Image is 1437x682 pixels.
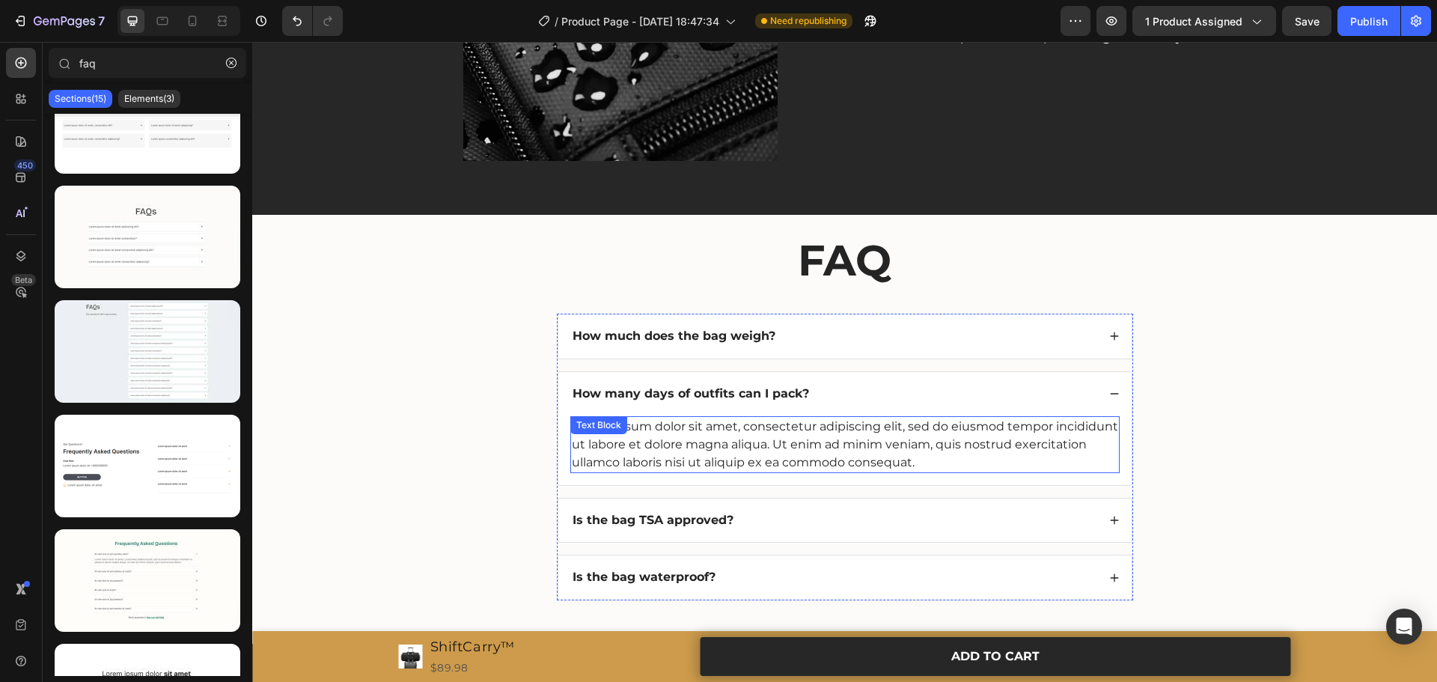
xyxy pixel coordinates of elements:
iframe: Design area [252,42,1437,682]
div: Text Block [321,377,372,390]
button: 1 product assigned [1132,6,1276,36]
p: Lorem ipsum dolor sit amet, consectetur adipiscing elit, sed do eiusmod tempor incididunt ut labo... [320,376,866,430]
strong: Is the bag waterproof? [320,528,463,542]
button: Publish [1337,6,1400,36]
div: Undo/Redo [282,6,343,36]
div: ADD TO CART [699,604,787,626]
div: Beta [11,274,36,286]
span: Product Page - [DATE] 18:47:34 [561,13,719,29]
strong: How many days of outfits can I pack? [320,344,557,359]
strong: Is the bag TSA approved? [320,471,481,485]
div: Publish [1350,13,1388,29]
strong: FAQ [546,192,639,244]
p: Sections(15) [55,93,106,105]
span: Need republishing [770,14,846,28]
p: Elements(3) [124,93,174,105]
button: ADD TO CART [448,595,1038,635]
div: Rich Text Editor. Editing area: main [318,374,867,431]
span: Save [1295,15,1319,28]
span: 1 product assigned [1145,13,1242,29]
input: Search Sections & Elements [49,48,246,78]
p: 7 [98,12,105,30]
strong: How much does the bag weigh? [320,287,523,301]
div: 450 [14,159,36,171]
span: / [555,13,558,29]
button: 7 [6,6,112,36]
div: Open Intercom Messenger [1386,609,1422,645]
button: Save [1282,6,1331,36]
